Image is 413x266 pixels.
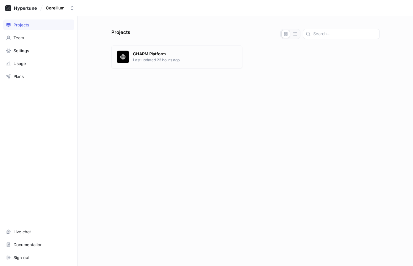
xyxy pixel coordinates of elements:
a: Plans [3,71,74,82]
div: Sign out [13,255,29,260]
div: Projects [13,22,29,27]
p: Projects [111,29,130,39]
p: Last updated 23 hours ago [133,57,237,63]
div: Team [13,35,24,40]
div: Settings [13,48,29,53]
a: Usage [3,58,74,69]
a: Projects [3,19,74,30]
a: Settings [3,45,74,56]
div: Live chat [13,229,31,234]
button: Corellium [43,3,77,13]
div: Usage [13,61,26,66]
input: Search... [313,31,377,37]
p: CHARM Platform [133,51,237,57]
a: Documentation [3,239,74,250]
div: Plans [13,74,24,79]
a: Team [3,32,74,43]
div: Corellium [46,5,65,11]
div: Documentation [13,242,43,247]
